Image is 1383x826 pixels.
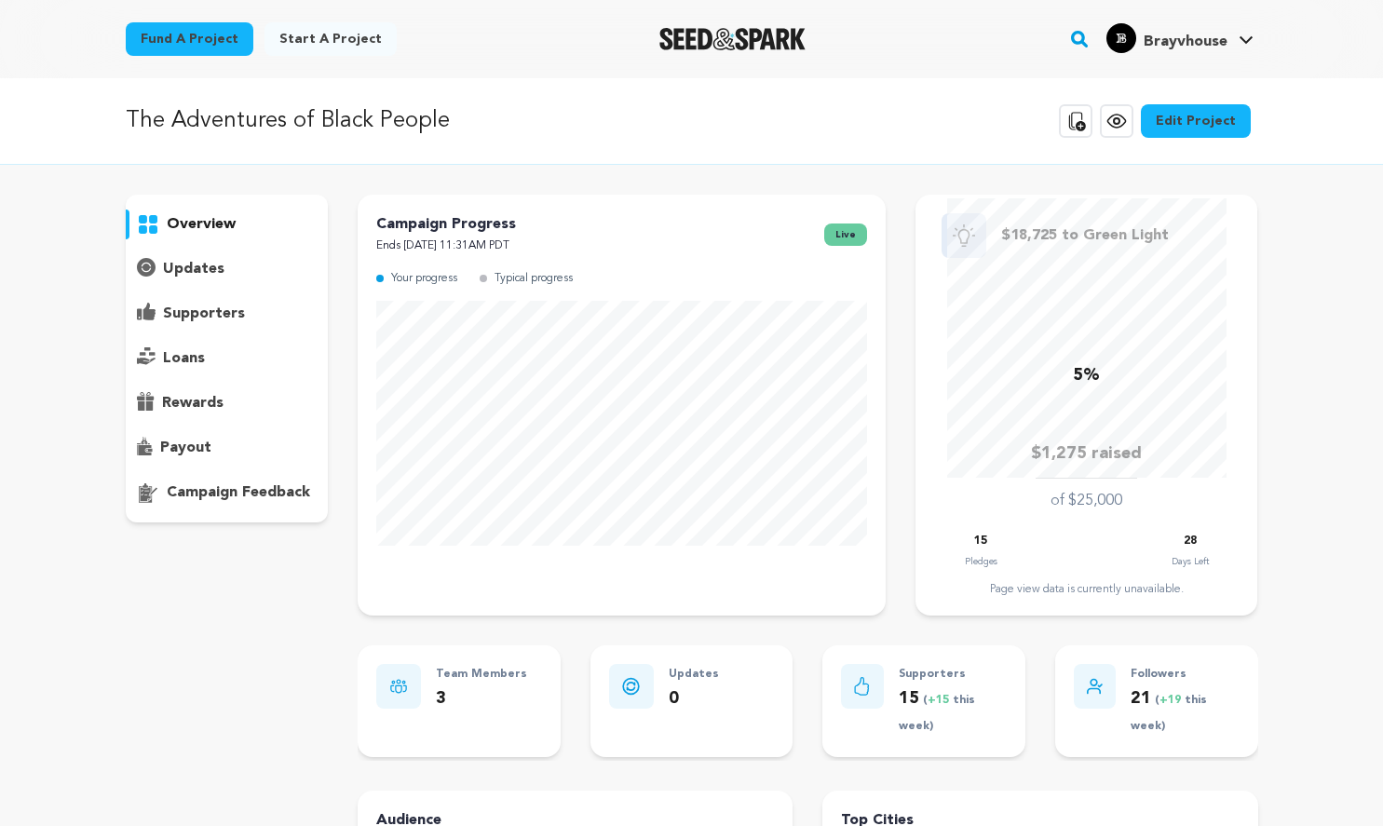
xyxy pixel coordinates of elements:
button: updates [126,254,329,284]
p: Your progress [391,268,457,290]
p: Followers [1131,664,1239,685]
img: 66b312189063c2cc.jpg [1106,23,1136,53]
button: payout [126,433,329,463]
span: +19 [1159,695,1185,706]
p: Supporters [899,664,1007,685]
p: 5% [1073,362,1100,389]
span: live [824,223,867,246]
a: Brayvhouse's Profile [1103,20,1257,53]
a: Seed&Spark Homepage [659,28,806,50]
p: 15 [899,685,1007,739]
button: overview [126,210,329,239]
span: +15 [928,695,953,706]
p: supporters [163,303,245,325]
p: loans [163,347,205,370]
button: supporters [126,299,329,329]
p: 3 [436,685,527,712]
p: Typical progress [495,268,573,290]
span: ( this week) [1131,695,1207,733]
p: 21 [1131,685,1239,739]
p: The Adventures of Black People [126,104,450,138]
p: payout [160,437,211,459]
p: Days Left [1172,552,1209,571]
p: Ends [DATE] 11:31AM PDT [376,236,516,257]
div: Brayvhouse's Profile [1106,23,1227,53]
span: ( this week) [899,695,975,733]
p: of $25,000 [1051,490,1122,512]
p: 15 [974,531,987,552]
p: overview [167,213,236,236]
p: updates [163,258,224,280]
a: Start a project [264,22,397,56]
p: Team Members [436,664,527,685]
button: loans [126,344,329,373]
p: Pledges [965,552,997,571]
p: 28 [1184,531,1197,552]
span: Brayvhouse's Profile [1103,20,1257,59]
p: Updates [669,664,719,685]
span: Brayvhouse [1144,34,1227,49]
p: 0 [669,685,719,712]
button: campaign feedback [126,478,329,508]
p: rewards [162,392,224,414]
img: Seed&Spark Logo Dark Mode [659,28,806,50]
p: Campaign Progress [376,213,516,236]
a: Fund a project [126,22,253,56]
a: Edit Project [1141,104,1251,138]
div: Page view data is currently unavailable. [934,582,1239,597]
p: campaign feedback [167,481,310,504]
button: rewards [126,388,329,418]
